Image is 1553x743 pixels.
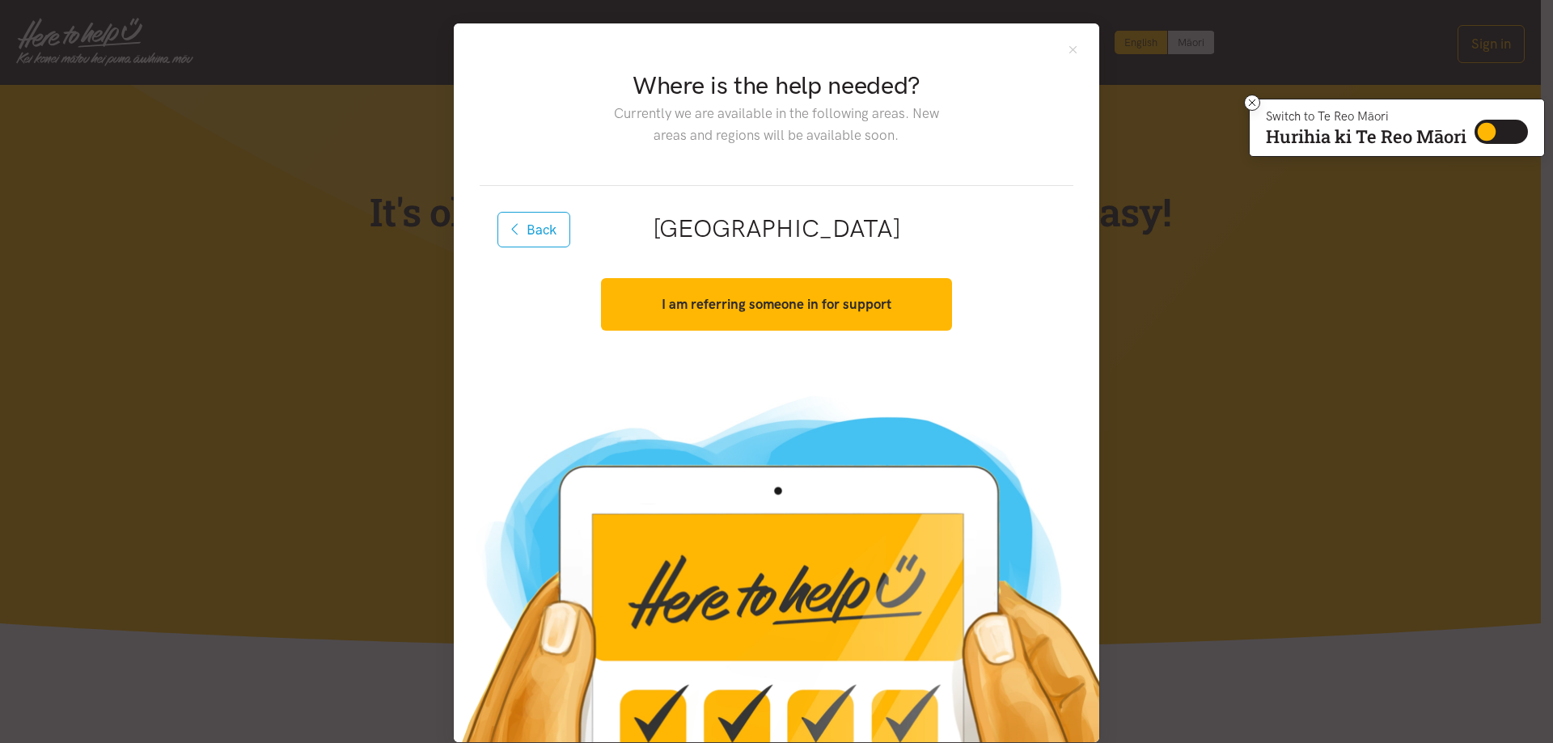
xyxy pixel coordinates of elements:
button: I am referring someone in for support [601,278,951,331]
p: Currently we are available in the following areas. New areas and regions will be available soon. [601,103,951,146]
p: Switch to Te Reo Māori [1266,112,1466,121]
strong: I am referring someone in for support [662,296,891,312]
h2: [GEOGRAPHIC_DATA] [506,212,1047,246]
p: Hurihia ki Te Reo Māori [1266,129,1466,144]
button: Back [497,212,570,247]
button: Close [1066,43,1080,57]
h2: Where is the help needed? [601,69,951,103]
